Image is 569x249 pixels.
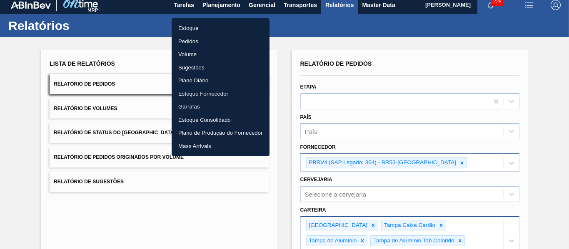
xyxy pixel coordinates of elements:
a: Plano de Produção do Fornecedor [172,126,270,140]
a: Mass Arrivals [172,140,270,153]
a: Plano Diário [172,74,270,87]
a: Pedidos [172,35,270,48]
a: Estoque [172,22,270,35]
a: Garrafas [172,100,270,113]
a: Estoque Consolidado [172,113,270,127]
a: Sugestões [172,61,270,74]
a: Volume [172,48,270,61]
a: Estoque Fornecedor [172,87,270,101]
